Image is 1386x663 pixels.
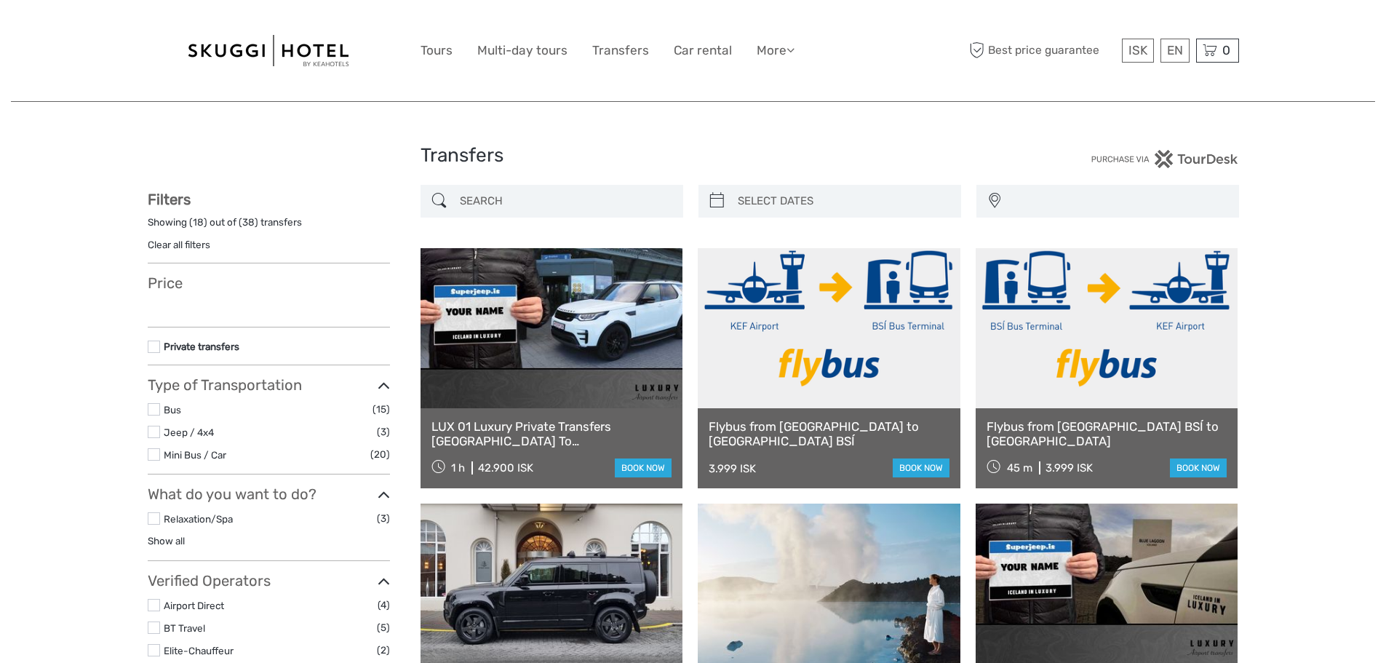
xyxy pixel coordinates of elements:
div: 3.999 ISK [1046,461,1093,475]
span: ISK [1128,43,1147,57]
span: 1 h [451,461,465,475]
a: Mini Bus / Car [164,449,226,461]
a: Elite-Chauffeur [164,645,234,656]
a: book now [893,458,949,477]
label: 18 [193,215,204,229]
a: Tours [421,40,453,61]
div: Showing ( ) out of ( ) transfers [148,215,390,238]
input: SELECT DATES [732,188,954,214]
a: Bus [164,404,181,416]
span: (3) [377,424,390,440]
a: Clear all filters [148,239,210,250]
h3: Verified Operators [148,572,390,589]
label: 38 [242,215,255,229]
a: book now [1170,458,1227,477]
span: (15) [373,401,390,418]
div: EN [1160,39,1190,63]
span: (20) [370,446,390,463]
h3: Type of Transportation [148,376,390,394]
a: book now [615,458,672,477]
input: SEARCH [454,188,676,214]
h1: Transfers [421,144,966,167]
span: 45 m [1007,461,1032,475]
h3: Price [148,274,390,292]
a: Car rental [674,40,732,61]
a: Private transfers [164,341,239,352]
div: 3.999 ISK [709,462,756,475]
span: (5) [377,619,390,636]
div: 42.900 ISK [478,461,533,475]
a: Show all [148,535,185,547]
span: 0 [1220,43,1232,57]
img: 99-664e38a9-d6be-41bb-8ec6-841708cbc997_logo_big.jpg [188,35,349,66]
h3: What do you want to do? [148,485,390,503]
a: Airport Direct [164,600,224,611]
a: Transfers [592,40,649,61]
a: More [757,40,794,61]
a: Flybus from [GEOGRAPHIC_DATA] BSÍ to [GEOGRAPHIC_DATA] [987,419,1227,449]
a: LUX 01 Luxury Private Transfers [GEOGRAPHIC_DATA] To [GEOGRAPHIC_DATA] [431,419,672,449]
img: PurchaseViaTourDesk.png [1091,150,1238,168]
a: Flybus from [GEOGRAPHIC_DATA] to [GEOGRAPHIC_DATA] BSÍ [709,419,949,449]
a: Multi-day tours [477,40,567,61]
span: (4) [378,597,390,614]
span: (3) [377,510,390,527]
span: (2) [377,642,390,659]
a: BT Travel [164,622,205,634]
span: Best price guarantee [966,39,1118,63]
a: Relaxation/Spa [164,513,233,525]
strong: Filters [148,191,191,208]
a: Jeep / 4x4 [164,426,214,438]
